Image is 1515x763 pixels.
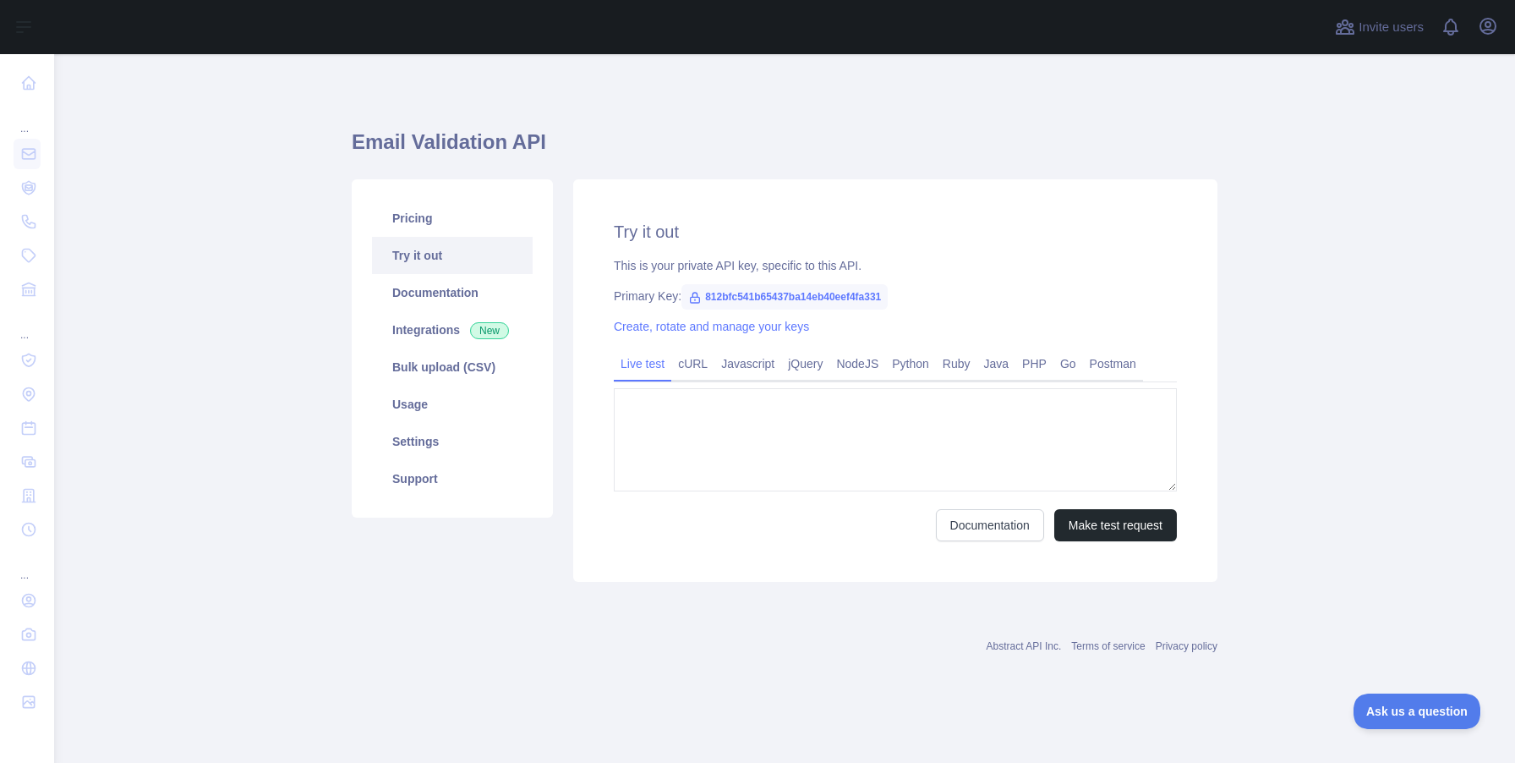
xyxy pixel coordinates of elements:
a: cURL [671,350,714,377]
a: Create, rotate and manage your keys [614,320,809,333]
a: Terms of service [1071,640,1145,652]
a: Try it out [372,237,533,274]
h2: Try it out [614,220,1177,244]
a: NodeJS [829,350,885,377]
a: Support [372,460,533,497]
a: Integrations New [372,311,533,349]
button: Invite users [1332,14,1427,41]
a: Live test [614,350,671,377]
a: Python [885,350,936,377]
a: Usage [372,386,533,423]
a: Documentation [936,509,1044,541]
a: Documentation [372,274,533,311]
a: PHP [1015,350,1053,377]
a: Pricing [372,200,533,237]
div: Primary Key: [614,288,1177,305]
div: This is your private API key, specific to this API. [614,257,1177,274]
a: Ruby [936,350,977,377]
a: Settings [372,423,533,460]
a: Privacy policy [1156,640,1217,652]
a: Postman [1083,350,1143,377]
h1: Email Validation API [352,129,1217,169]
button: Make test request [1054,509,1177,541]
a: Javascript [714,350,781,377]
a: jQuery [781,350,829,377]
div: ... [14,548,41,582]
span: Invite users [1359,18,1424,37]
a: Java [977,350,1016,377]
a: Abstract API Inc. [987,640,1062,652]
div: ... [14,308,41,342]
span: New [470,322,509,339]
div: ... [14,102,41,135]
span: 812bfc541b65437ba14eb40eef4fa331 [681,284,888,310]
a: Go [1053,350,1083,377]
a: Bulk upload (CSV) [372,349,533,386]
iframe: Toggle Customer Support [1354,694,1481,729]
